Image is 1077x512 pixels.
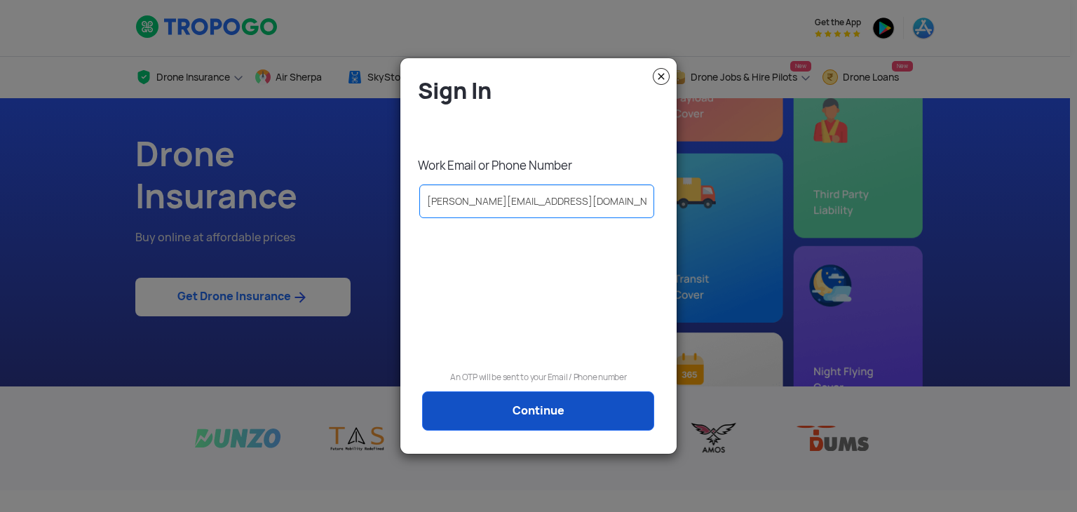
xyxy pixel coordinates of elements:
[411,370,666,384] p: An OTP will be sent to your Email / Phone number
[422,391,654,431] a: Continue
[418,76,666,105] h4: Sign In
[653,68,670,85] img: close
[418,158,666,173] p: Work Email or Phone Number
[419,184,654,218] input: Your Email Id / Phone Number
